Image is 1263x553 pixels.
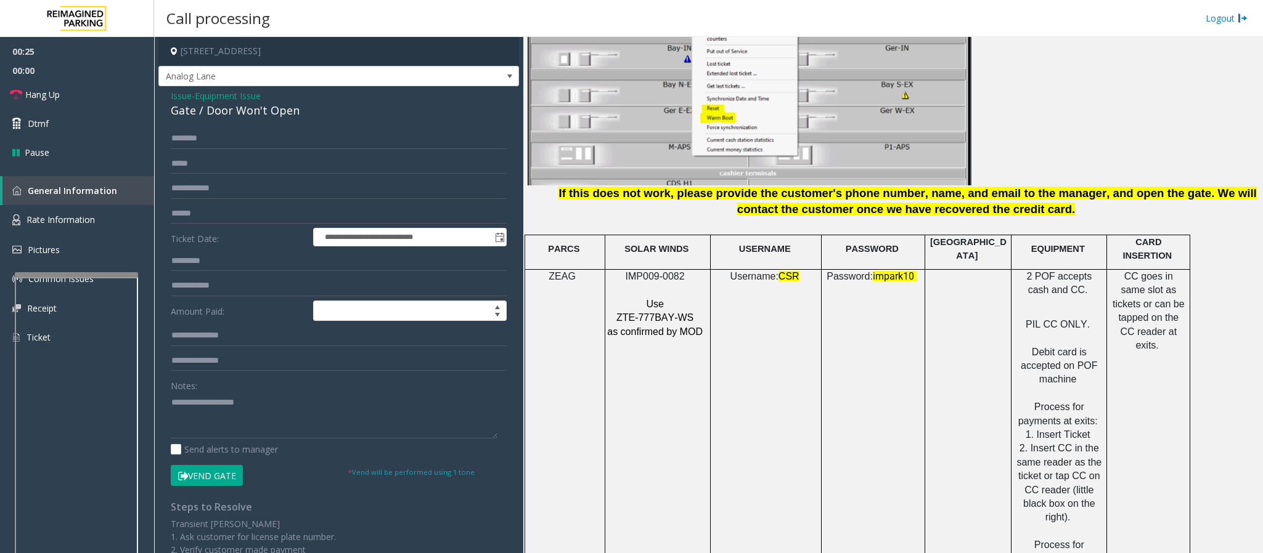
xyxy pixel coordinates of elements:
label: Send alerts to manager [171,443,278,456]
span: Dtmf [28,117,49,130]
span: impark10 [873,270,914,282]
span: IMP009-0082 [626,271,685,281]
img: 'icon' [12,304,21,312]
span: 2 POF accepts cash and CC. [1026,271,1092,295]
span: We will contact the customer once we have recovered the credit card. [737,187,1257,216]
img: 'icon' [12,186,22,195]
span: General Information [28,185,117,196]
span: Use [646,299,663,309]
span: - [192,90,261,102]
span: CC goes in same slot as tickets or can be tapped on the CC reader at exits. [1113,271,1185,350]
img: logout [1238,12,1248,25]
img: 'icon' [12,274,22,284]
span: Rate Information [27,214,95,225]
span: PIL CC ONLY. [1026,319,1090,329]
small: Vend will be performed using 1 tone [348,467,475,477]
span: as confirmed by MOD [607,326,703,337]
span: PASSWORD [846,244,899,254]
h4: [STREET_ADDRESS] [158,37,519,66]
span: ZEAG [549,271,576,281]
label: Notes: [171,375,197,392]
span: Process for payments at exits: [1018,402,1098,426]
span: Pictures [28,244,60,256]
span: Issue [171,89,192,102]
span: 1. Insert Ticket [1026,429,1090,440]
img: 'icon' [12,214,20,225]
a: General Information [2,176,154,205]
span: 2. Insert CC in the same reader as the ticket or tap CC on CC reader (little black box on the rig... [1016,443,1102,522]
span: Pause [25,146,49,159]
span: Increase value [489,301,506,311]
h3: Call processing [160,3,276,33]
span: [GEOGRAPHIC_DATA] [930,237,1007,260]
span: SOLAR WINDS [624,244,689,254]
span: CARD INSERTION [1122,237,1172,260]
img: 'icon' [12,246,22,254]
span: EQUIPMENT [1031,244,1085,254]
span: Hang Up [25,88,60,101]
span: Equipment Issue [195,89,261,102]
span: CSR [779,271,799,281]
label: Ticket Date: [168,228,310,246]
span: Toggle popup [493,228,506,246]
div: Gate / Door Won't Open [171,102,507,119]
span: USERNAME [739,244,791,254]
span: If this does not work, please provide the customer's phone number, name, and email to the manager... [558,187,1214,200]
a: Logout [1206,12,1248,25]
label: Amount Paid: [168,301,310,321]
span: Decrease value [489,311,506,321]
span: Username: [730,271,779,281]
span: Password: [827,271,873,281]
h4: Steps to Resolve [171,501,507,513]
span: ZTE-777BAY-WS [616,312,693,323]
span: Analog Lane [159,67,447,86]
span: PARCS [548,244,579,254]
span: Debit card is accepted on POF machine [1021,347,1098,385]
button: Vend Gate [171,465,243,486]
img: 'icon' [12,332,20,343]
